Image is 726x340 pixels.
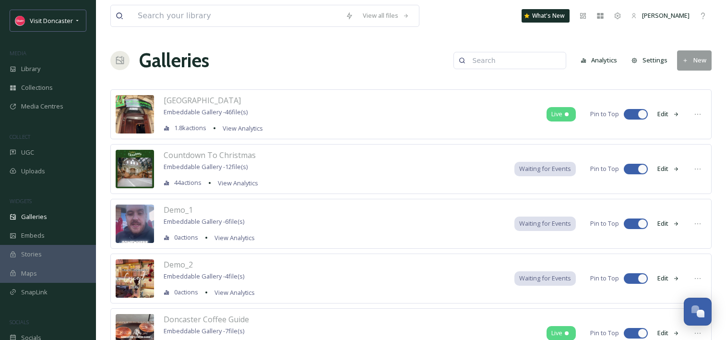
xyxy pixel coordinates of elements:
a: View Analytics [210,287,255,298]
span: WIDGETS [10,197,32,205]
span: Galleries [21,212,47,221]
a: View Analytics [210,232,255,243]
span: Embeddable Gallery - 46 file(s) [164,108,248,116]
span: View Analytics [214,233,255,242]
span: COLLECT [10,133,30,140]
span: Pin to Top [590,328,619,338]
a: Analytics [576,51,627,70]
input: Search your library [133,5,341,26]
span: Embeddable Gallery - 4 file(s) [164,272,244,280]
span: Demo_1 [164,205,193,215]
span: 1.8k actions [174,123,206,133]
button: New [677,50,712,70]
span: MEDIA [10,49,26,57]
span: Live [551,109,562,119]
img: 5cde10d7-e800-4a67-aa29-e0ddc07493e1.jpg [116,259,154,298]
span: Embeddable Gallery - 6 file(s) [164,217,244,226]
span: Pin to Top [590,109,619,119]
button: Analytics [576,51,622,70]
span: 44 actions [174,178,202,187]
span: Embeddable Gallery - 7 file(s) [164,327,244,335]
span: View Analytics [218,179,258,187]
a: View Analytics [213,177,258,189]
span: Waiting for Events [519,219,571,228]
a: What's New [522,9,570,23]
a: View Analytics [218,122,263,134]
a: View all files [358,6,414,25]
span: Doncaster Coffee Guide [164,314,249,325]
button: Edit [653,159,684,178]
span: UGC [21,148,34,157]
span: Embeddable Gallery - 12 file(s) [164,162,248,171]
span: SnapLink [21,288,48,297]
button: Edit [653,214,684,233]
span: 0 actions [174,288,198,297]
span: Collections [21,83,53,92]
span: Demo_2 [164,259,193,270]
span: Waiting for Events [519,164,571,173]
span: SOCIALS [10,318,29,326]
a: Settings [627,51,677,70]
span: Library [21,64,40,73]
span: Pin to Top [590,274,619,283]
input: Search [468,51,561,70]
span: [PERSON_NAME] [642,11,690,20]
button: Edit [653,105,684,123]
span: Maps [21,269,37,278]
span: Embeds [21,231,45,240]
img: 94019a87-9747-46f2-99d5-575ba65d8fb0.jpg [116,150,154,188]
span: Countdown To Christmas [164,150,256,160]
span: Media Centres [21,102,63,111]
a: Galleries [139,46,209,75]
button: Settings [627,51,672,70]
span: Pin to Top [590,219,619,228]
button: Open Chat [684,298,712,326]
span: View Analytics [223,124,263,133]
span: 0 actions [174,233,198,242]
img: 7caf336e-252a-413a-999f-1aef5cf9ec5b.jpg [116,95,154,134]
span: Stories [21,250,42,259]
span: Uploads [21,167,45,176]
span: Waiting for Events [519,274,571,283]
span: View Analytics [214,288,255,297]
span: Visit Doncaster [30,16,73,25]
span: Live [551,328,562,338]
span: Pin to Top [590,164,619,173]
a: [PERSON_NAME] [626,6,694,25]
img: 12e429df-3a7b-4c21-8bd7-43f516e16252.jpg [116,205,154,243]
button: Edit [653,269,684,288]
img: visit%20logo%20fb.jpg [15,16,25,25]
span: [GEOGRAPHIC_DATA] [164,95,241,106]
